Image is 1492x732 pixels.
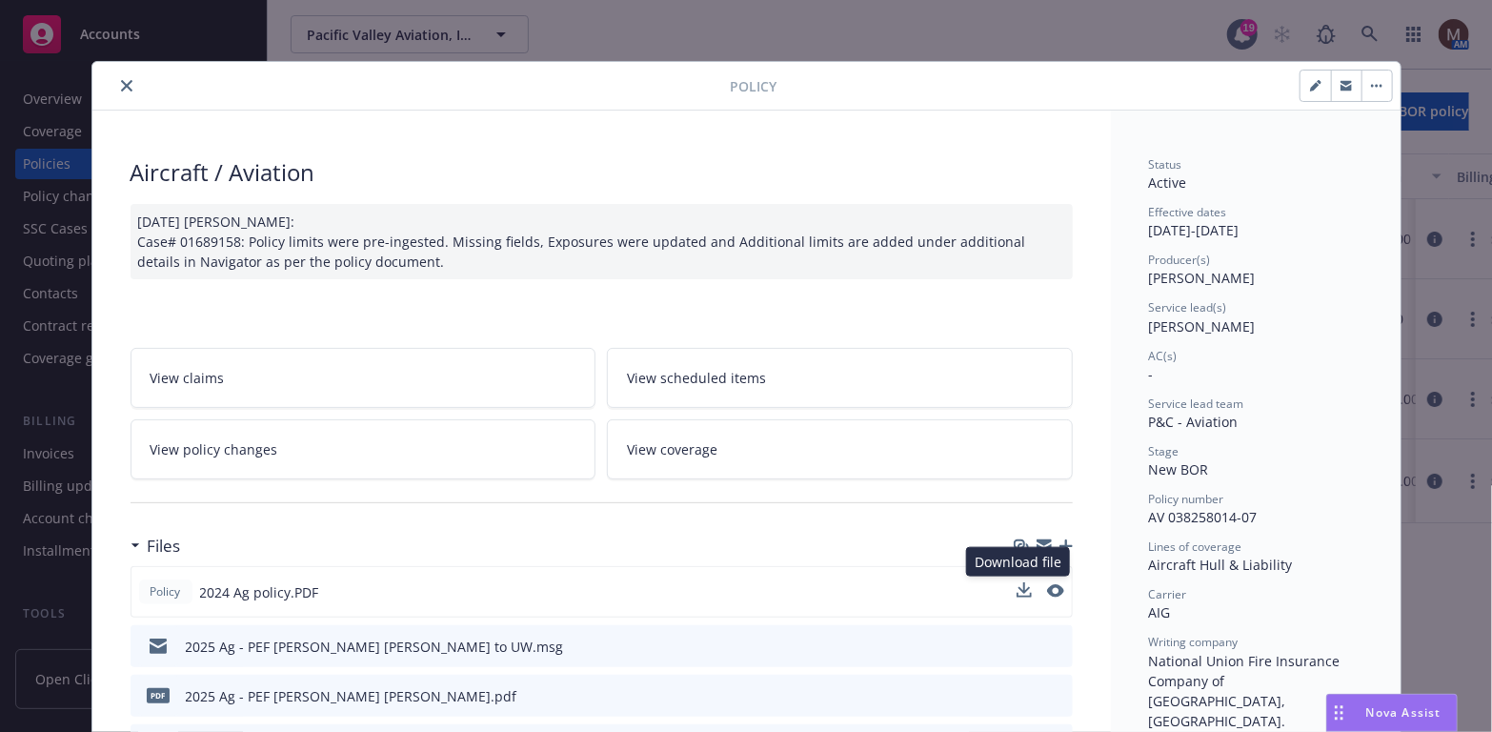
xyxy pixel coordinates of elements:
[1149,396,1244,412] span: Service lead team
[115,74,138,97] button: close
[147,583,185,600] span: Policy
[1149,539,1242,555] span: Lines of coverage
[607,419,1073,479] a: View coverage
[1018,686,1033,706] button: download file
[1149,269,1256,287] span: [PERSON_NAME]
[966,547,1070,577] div: Download file
[1149,652,1344,730] span: National Union Fire Insurance Company of [GEOGRAPHIC_DATA], [GEOGRAPHIC_DATA].
[151,368,225,388] span: View claims
[1149,317,1256,335] span: [PERSON_NAME]
[1149,204,1227,220] span: Effective dates
[151,439,278,459] span: View policy changes
[1327,695,1351,731] div: Drag to move
[131,534,181,559] div: Files
[1149,634,1239,650] span: Writing company
[1149,299,1227,315] span: Service lead(s)
[1047,584,1064,598] button: preview file
[200,582,319,602] span: 2024 Ag policy.PDF
[1149,365,1154,383] span: -
[186,637,564,657] div: 2025 Ag - PEF [PERSON_NAME] [PERSON_NAME] to UW.msg
[731,76,777,96] span: Policy
[131,348,596,408] a: View claims
[147,688,170,702] span: pdf
[1149,252,1211,268] span: Producer(s)
[148,534,181,559] h3: Files
[1149,491,1224,507] span: Policy number
[131,419,596,479] a: View policy changes
[1149,603,1171,621] span: AIG
[1018,637,1033,657] button: download file
[607,348,1073,408] a: View scheduled items
[1149,413,1239,431] span: P&C - Aviation
[1149,460,1209,478] span: New BOR
[1149,443,1179,459] span: Stage
[627,368,766,388] span: View scheduled items
[1366,704,1442,721] span: Nova Assist
[1149,508,1258,526] span: AV 038258014-07
[131,156,1073,189] div: Aircraft / Aviation
[1149,348,1178,364] span: AC(s)
[1017,582,1032,598] button: download file
[131,204,1073,279] div: [DATE] [PERSON_NAME]: Case# 01689158: Policy limits were pre-ingested. Missing fields, Exposures ...
[1048,686,1065,706] button: preview file
[1149,555,1362,575] div: Aircraft Hull & Liability
[1047,582,1064,602] button: preview file
[1326,694,1458,732] button: Nova Assist
[1048,637,1065,657] button: preview file
[1149,156,1182,173] span: Status
[1017,582,1032,602] button: download file
[186,686,517,706] div: 2025 Ag - PEF [PERSON_NAME] [PERSON_NAME].pdf
[627,439,717,459] span: View coverage
[1149,204,1362,240] div: [DATE] - [DATE]
[1149,173,1187,192] span: Active
[1149,586,1187,602] span: Carrier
